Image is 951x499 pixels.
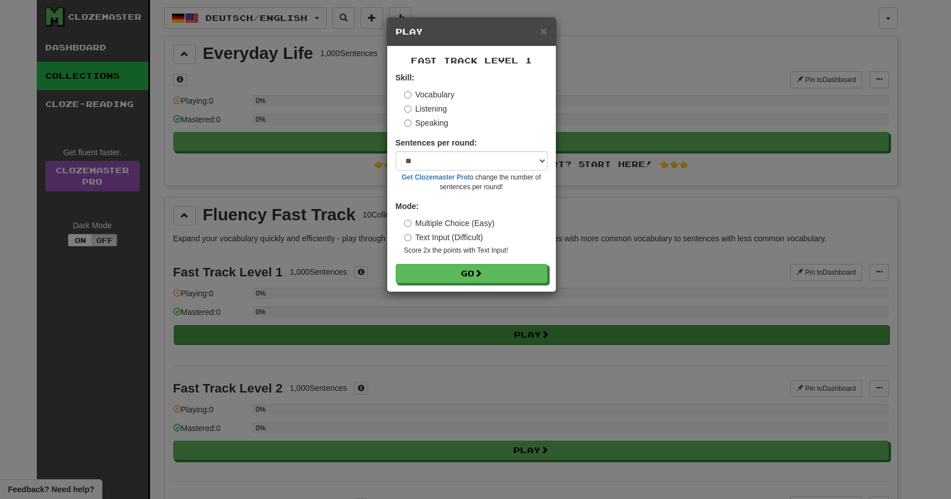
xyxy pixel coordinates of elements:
[404,220,412,227] input: Multiple Choice (Easy)
[404,105,412,113] input: Listening
[404,91,412,99] input: Vocabulary
[396,202,419,211] strong: Mode:
[404,103,447,114] label: Listening
[540,25,547,37] button: Close
[404,232,483,243] label: Text Input (Difficult)
[396,73,414,82] strong: Skill:
[411,56,532,65] span: Fast Track Level 1
[404,217,495,229] label: Multiple Choice (Easy)
[396,26,547,37] h5: Play
[402,173,468,181] a: Get Clozemaster Pro
[396,173,547,192] small: to change the number of sentences per round!
[404,120,412,127] input: Speaking
[404,234,412,241] input: Text Input (Difficult)
[404,117,448,129] label: Speaking
[396,137,477,148] label: Sentences per round:
[404,246,547,255] small: Score 2x the points with Text Input !
[404,89,455,100] label: Vocabulary
[540,24,547,37] span: ×
[396,264,547,283] button: Go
